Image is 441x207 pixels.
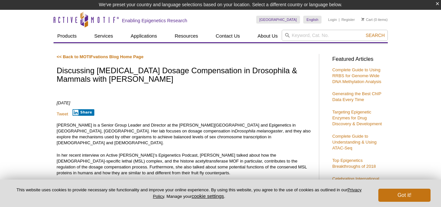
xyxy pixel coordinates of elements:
[54,30,81,42] a: Products
[57,66,312,84] h1: Discussing [MEDICAL_DATA] Dosage Compensation in Drosophila & Mammals with [PERSON_NAME]
[72,109,94,116] button: Share
[153,187,361,198] a: Privacy Policy
[235,129,283,133] em: Drosophila melanogaster
[378,189,431,202] button: Got it!
[303,16,322,24] a: English
[339,16,340,24] li: |
[282,30,388,41] input: Keyword, Cat. No.
[361,16,388,24] li: (0 items)
[192,193,224,199] button: cookie settings
[254,30,282,42] a: About Us
[332,67,381,84] a: Complete Guide to Using RRBS for Genome-Wide DNA Methylation Analysis
[57,100,71,105] em: [DATE]
[122,18,187,24] h2: Enabling Epigenetics Research
[328,17,337,22] a: Login
[364,32,386,38] button: Search
[10,187,368,199] p: This website uses cookies to provide necessary site functionality and improve your online experie...
[361,18,364,21] img: Your Cart
[332,176,384,193] a: Celebrating International Day of Women and Girls in Science
[57,122,312,146] p: [PERSON_NAME] is a Senior Group Leader and Director at the [PERSON_NAME][GEOGRAPHIC_DATA] and Epi...
[332,110,382,126] a: Targeting Epigenetic Enzymes for Drug Discovery & Development
[57,112,68,116] a: Tweet
[332,134,377,150] a: Complete Guide to Understanding & Using ATAC-Seq
[366,33,385,38] span: Search
[332,91,381,102] a: Generating the Best ChIP Data Every Time
[361,17,373,22] a: Cart
[256,16,300,24] a: [GEOGRAPHIC_DATA]
[332,57,385,62] h3: Featured Articles
[57,152,312,176] p: In her recent interview on Active [PERSON_NAME]’s Epigenetics Podcast, [PERSON_NAME] talked about...
[90,30,117,42] a: Services
[57,54,144,59] a: << Back to MOTIFvations Blog Home Page
[127,30,161,42] a: Applications
[212,30,244,42] a: Contact Us
[332,158,376,169] a: Top Epigenetics Breakthroughs of 2018
[341,17,355,22] a: Register
[171,30,202,42] a: Resources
